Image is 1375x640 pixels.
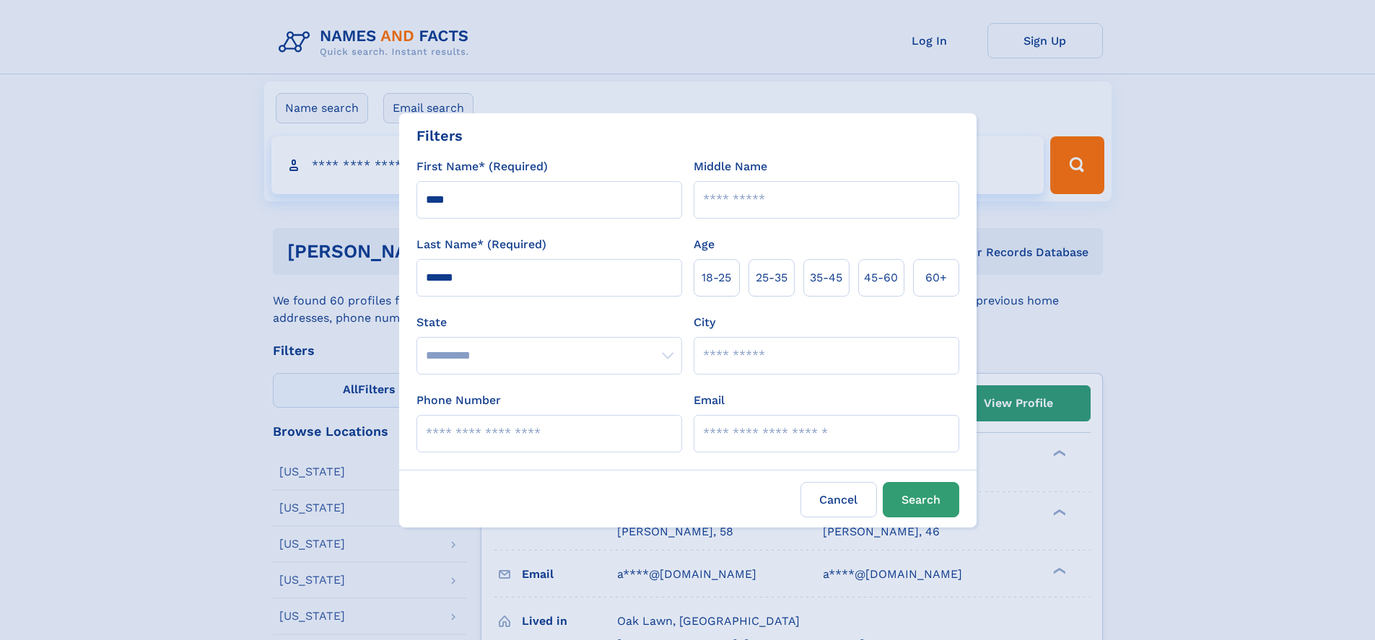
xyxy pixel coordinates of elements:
[694,158,767,175] label: Middle Name
[416,236,546,253] label: Last Name* (Required)
[810,269,842,286] span: 35‑45
[694,314,715,331] label: City
[756,269,787,286] span: 25‑35
[702,269,731,286] span: 18‑25
[694,236,715,253] label: Age
[864,269,898,286] span: 45‑60
[883,482,959,517] button: Search
[416,125,463,146] div: Filters
[416,392,501,409] label: Phone Number
[416,314,682,331] label: State
[800,482,877,517] label: Cancel
[694,392,725,409] label: Email
[925,269,947,286] span: 60+
[416,158,548,175] label: First Name* (Required)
